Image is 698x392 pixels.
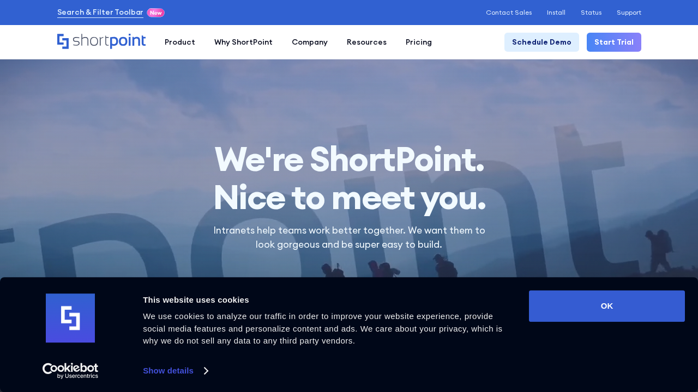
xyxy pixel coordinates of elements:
[587,33,641,52] a: Start Trial
[143,293,516,307] div: This website uses cookies
[338,33,396,52] a: Resources
[165,36,195,48] div: Product
[547,9,565,16] a: Install
[46,294,95,343] img: logo
[207,140,491,177] span: We're ShortPoint.
[23,363,118,379] a: Usercentrics Cookiebot - opens in a new window
[406,36,432,48] div: Pricing
[57,7,144,18] a: Search & Filter Toolbar
[143,311,502,345] span: We use cookies to analyze our traffic in order to improve your website experience, provide social...
[207,223,491,252] p: Intranets help teams work better together. We want them to look gorgeous and be super easy to build.
[504,33,579,52] a: Schedule Demo
[529,290,685,322] button: OK
[486,9,532,16] a: Contact Sales
[214,36,273,48] div: Why ShortPoint
[57,34,146,50] a: Home
[396,33,442,52] a: Pricing
[347,36,387,48] div: Resources
[282,33,338,52] a: Company
[205,33,282,52] a: Why ShortPoint
[617,9,641,16] a: Support
[581,9,601,16] a: Status
[292,36,328,48] div: Company
[207,140,491,216] h1: Nice to meet you.
[143,363,207,379] a: Show details
[155,33,205,52] a: Product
